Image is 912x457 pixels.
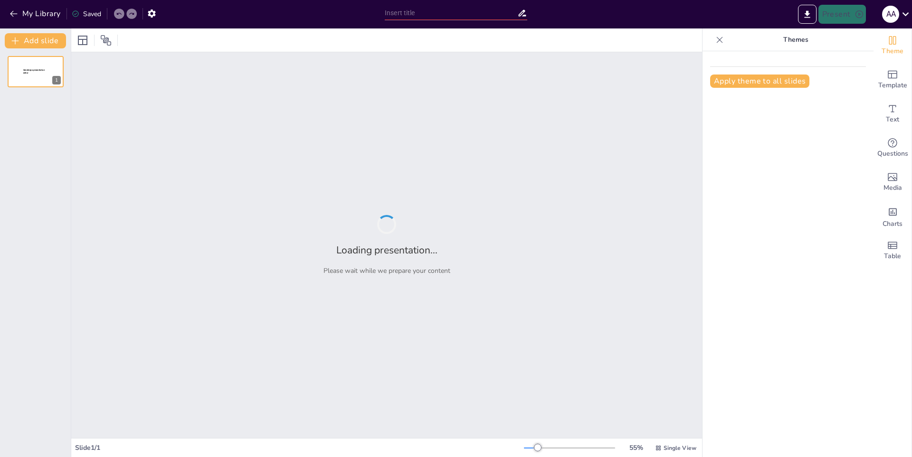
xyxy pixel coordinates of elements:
div: Add a table [874,233,912,268]
div: Add charts and graphs [874,199,912,233]
div: Slide 1 / 1 [75,443,524,452]
button: My Library [7,6,65,21]
span: Sendsteps presentation editor [23,69,45,74]
span: Questions [877,149,908,159]
button: Present [818,5,866,24]
button: a a [882,5,899,24]
span: Template [878,80,907,91]
button: Add slide [5,33,66,48]
div: Add text boxes [874,97,912,131]
p: Please wait while we prepare your content [323,266,450,275]
button: Apply theme to all slides [710,75,809,88]
div: Add images, graphics, shapes or video [874,165,912,199]
div: 1 [52,76,61,84]
span: Theme [882,46,903,56]
span: Table [884,251,901,261]
div: Add ready made slides [874,63,912,97]
div: 55 % [625,443,647,452]
div: Layout [75,33,90,48]
div: Get real-time input from your audience [874,131,912,165]
span: Media [883,183,902,193]
div: a a [882,6,899,23]
span: Charts [883,219,902,229]
span: Position [100,35,112,46]
h2: Loading presentation... [336,243,437,257]
span: Text [886,114,899,125]
div: Change the overall theme [874,28,912,63]
p: Themes [727,28,864,51]
button: Export to PowerPoint [798,5,817,24]
input: Insert title [385,6,517,20]
div: Saved [72,9,101,19]
span: Single View [664,444,696,452]
div: 1 [8,56,64,87]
